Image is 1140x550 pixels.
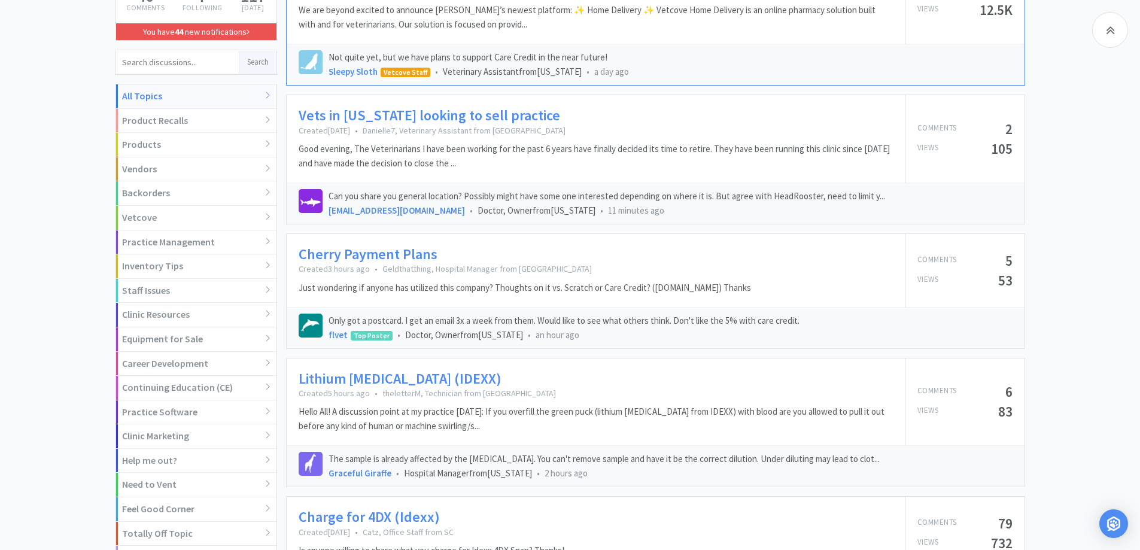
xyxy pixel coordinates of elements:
[594,66,629,77] span: a day ago
[299,405,893,433] p: Hello All! A discussion point at my practice [DATE]: If you overfill the green puck (lithium [MED...
[329,328,1013,342] div: Doctor, Owner from [US_STATE]
[116,497,276,522] div: Feel Good Corner
[435,66,438,77] span: •
[355,527,358,537] span: •
[116,109,276,133] div: Product Recalls
[116,279,276,303] div: Staff Issues
[329,203,1013,218] div: Doctor, Owner from [US_STATE]
[917,405,939,418] p: Views
[299,3,893,32] p: We are beyond excited to announce [PERSON_NAME]’s newest platform: ✨ Home Delivery ✨ Vetcove Home...
[355,125,358,136] span: •
[241,4,266,11] p: [DATE]
[1005,254,1013,268] h5: 5
[917,122,957,136] p: Comments
[375,388,378,399] span: •
[116,327,276,352] div: Equipment for Sale
[116,50,239,74] input: Search discussions...
[1005,385,1013,399] h5: 6
[329,189,1013,203] p: Can you share you general location? Possibly might have some one interested depending on where it...
[917,516,957,530] p: Comments
[1005,122,1013,136] h5: 2
[917,385,957,399] p: Comments
[991,142,1013,156] h5: 105
[329,314,1013,328] p: Only got a postcard. I get an email 3x a week from them. Would like to see what others think. Don...
[126,4,164,11] p: Comments
[116,157,276,182] div: Vendors
[329,205,465,216] a: [EMAIL_ADDRESS][DOMAIN_NAME]
[116,473,276,497] div: Need to Vent
[239,50,276,74] button: Search
[116,23,276,40] a: You have44 new notifications
[470,205,473,216] span: •
[116,400,276,425] div: Practice Software
[586,66,589,77] span: •
[329,466,1013,481] div: Hospital Manager from [US_STATE]
[917,3,939,17] p: Views
[299,246,437,263] a: Cherry Payment Plans
[299,509,440,526] a: Charge for 4DX (Idexx)
[917,536,939,550] p: Views
[116,449,276,473] div: Help me out?
[917,254,957,268] p: Comments
[175,26,183,37] strong: 44
[998,405,1013,418] h5: 83
[299,107,560,124] a: Vets in [US_STATE] looking to sell practice
[299,388,893,399] p: Created 5 hours ago theletterM, Technician from [GEOGRAPHIC_DATA]
[299,125,893,136] p: Created [DATE] Danielle7, Veterinary Assistant from [GEOGRAPHIC_DATA]
[381,68,430,77] span: Vetcove Staff
[528,329,531,341] span: •
[351,332,392,340] span: Top Poster
[116,254,276,279] div: Inventory Tips
[116,181,276,206] div: Backorders
[537,467,540,479] span: •
[116,133,276,157] div: Products
[183,4,223,11] p: Following
[545,467,588,479] span: 2 hours ago
[329,467,391,479] a: Graceful Giraffe
[998,274,1013,287] h5: 53
[116,303,276,327] div: Clinic Resources
[329,329,348,341] a: flvet
[980,3,1013,17] h5: 12.5K
[299,527,564,537] p: Created [DATE] Catz, Office Staff from SC
[116,230,276,255] div: Practice Management
[329,50,1013,65] p: Not quite yet, but we have plans to support Care Credit in the near future!
[299,281,751,295] p: Just wondering if anyone has utilized this company? Thoughts on it vs. Scratch or Care Credit? ([...
[329,65,1013,79] div: Veterinary Assistant from [US_STATE]
[299,263,751,274] p: Created 3 hours ago Geldthatthing, Hospital Manager from [GEOGRAPHIC_DATA]
[917,274,939,287] p: Views
[536,329,579,341] span: an hour ago
[991,536,1013,550] h5: 732
[329,452,1013,466] p: The sample is already affected by the [MEDICAL_DATA]. You can't remove sample and have it be the ...
[299,142,893,171] p: Good evening, The Veterinarians I have been working for the past 6 years have finally decided its...
[329,66,378,77] a: Sleepy Sloth
[600,205,603,216] span: •
[116,206,276,230] div: Vetcove
[299,370,501,388] a: Lithium [MEDICAL_DATA] (IDEXX)
[397,329,400,341] span: •
[116,424,276,449] div: Clinic Marketing
[116,376,276,400] div: Continuing Education (CE)
[917,142,939,156] p: Views
[375,263,378,274] span: •
[116,522,276,546] div: Totally Off Topic
[116,352,276,376] div: Career Development
[396,467,399,479] span: •
[1099,509,1128,538] div: Open Intercom Messenger
[116,84,276,109] div: All Topics
[608,205,664,216] span: 11 minutes ago
[998,516,1013,530] h5: 79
